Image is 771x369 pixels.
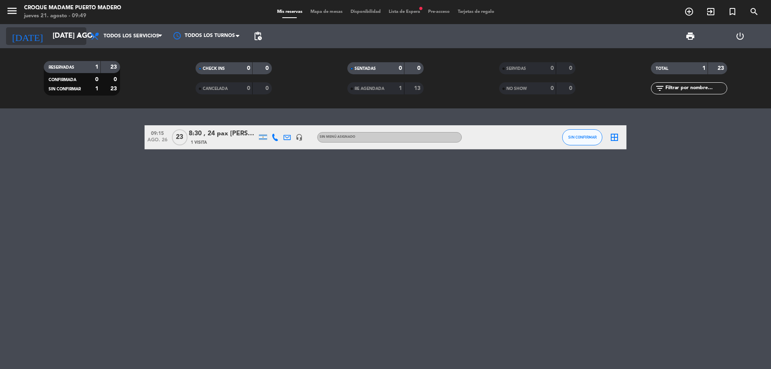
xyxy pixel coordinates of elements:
span: Mis reservas [273,10,306,14]
i: add_circle_outline [684,7,694,16]
i: arrow_drop_down [75,31,84,41]
span: Mapa de mesas [306,10,347,14]
span: fiber_manual_record [418,6,423,11]
div: jueves 21. agosto - 09:49 [24,12,121,20]
strong: 0 [551,86,554,91]
button: SIN CONFIRMAR [562,129,602,145]
i: search [749,7,759,16]
strong: 0 [95,77,98,82]
strong: 1 [702,65,706,71]
i: power_settings_new [735,31,745,41]
span: CHECK INS [203,67,225,71]
span: Pre-acceso [424,10,454,14]
span: CANCELADA [203,87,228,91]
span: Todos los servicios [104,33,159,39]
i: border_all [610,133,619,142]
span: SENTADAS [355,67,376,71]
input: Filtrar por nombre... [665,84,727,93]
strong: 23 [110,64,118,70]
span: 23 [172,129,188,145]
strong: 0 [247,65,250,71]
strong: 1 [95,64,98,70]
i: menu [6,5,18,17]
span: Sin menú asignado [320,135,355,139]
strong: 0 [551,65,554,71]
span: TOTAL [656,67,668,71]
strong: 13 [414,86,422,91]
span: ago. 26 [147,137,167,147]
span: pending_actions [253,31,263,41]
strong: 1 [399,86,402,91]
strong: 0 [247,86,250,91]
i: filter_list [655,84,665,93]
i: headset_mic [296,134,303,141]
div: LOG OUT [715,24,765,48]
strong: 0 [265,86,270,91]
strong: 0 [114,77,118,82]
i: turned_in_not [728,7,737,16]
span: SIN CONFIRMAR [568,135,597,139]
i: exit_to_app [706,7,716,16]
span: RESERVADAS [49,65,74,69]
span: Lista de Espera [385,10,424,14]
strong: 0 [569,86,574,91]
span: Disponibilidad [347,10,385,14]
span: Tarjetas de regalo [454,10,498,14]
strong: 0 [265,65,270,71]
div: Croque Madame Puerto Madero [24,4,121,12]
strong: 23 [718,65,726,71]
span: SIN CONFIRMAR [49,87,81,91]
i: [DATE] [6,27,49,45]
strong: 1 [95,86,98,92]
strong: 0 [569,65,574,71]
div: 8:30 , 24 pax [PERSON_NAME] [189,128,257,139]
button: menu [6,5,18,20]
strong: 0 [417,65,422,71]
span: RE AGENDADA [355,87,384,91]
span: 09:15 [147,128,167,137]
span: SERVIDAS [506,67,526,71]
span: print [685,31,695,41]
strong: 23 [110,86,118,92]
span: 1 Visita [191,139,207,146]
span: NO SHOW [506,87,527,91]
span: CONFIRMADA [49,78,76,82]
strong: 0 [399,65,402,71]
